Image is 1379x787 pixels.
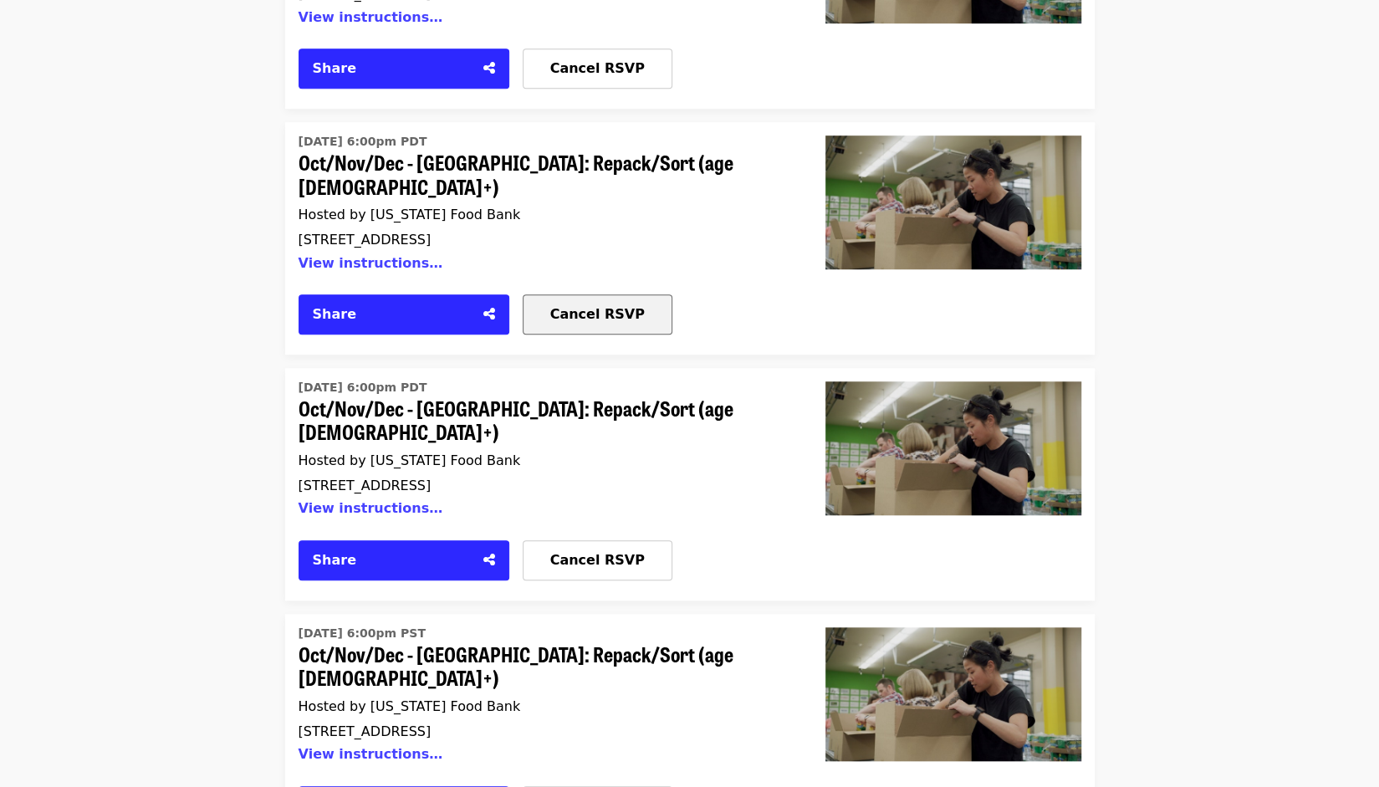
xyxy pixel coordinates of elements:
[299,642,785,691] span: Oct/Nov/Dec - [GEOGRAPHIC_DATA]: Repack/Sort (age [DEMOGRAPHIC_DATA]+)
[299,129,785,281] a: Oct/Nov/Dec - Portland: Repack/Sort (age 8+)
[523,540,672,580] button: Cancel RSVP
[299,49,509,89] button: Share
[299,746,443,762] button: View instructions…
[483,552,495,568] i: share-alt icon
[299,207,521,222] span: Hosted by [US_STATE] Food Bank
[825,135,1081,269] img: Oct/Nov/Dec - Portland: Repack/Sort (age 8+)
[313,304,473,325] div: Share
[483,60,495,76] i: share-alt icon
[550,60,645,76] span: Cancel RSVP
[299,294,509,335] button: Share
[825,381,1081,515] img: Oct/Nov/Dec - Portland: Repack/Sort (age 8+)
[299,232,785,248] div: [STREET_ADDRESS]
[299,698,521,714] span: Hosted by [US_STATE] Food Bank
[299,723,785,739] div: [STREET_ADDRESS]
[299,540,509,580] button: Share
[313,550,473,570] div: Share
[299,375,785,527] a: Oct/Nov/Dec - Portland: Repack/Sort (age 8+)
[523,49,672,89] button: Cancel RSVP
[313,59,473,79] div: Share
[299,133,427,151] time: [DATE] 6:00pm PDT
[299,9,443,25] button: View instructions…
[299,452,521,468] span: Hosted by [US_STATE] Food Bank
[550,552,645,568] span: Cancel RSVP
[299,151,785,199] span: Oct/Nov/Dec - [GEOGRAPHIC_DATA]: Repack/Sort (age [DEMOGRAPHIC_DATA]+)
[299,396,785,445] span: Oct/Nov/Dec - [GEOGRAPHIC_DATA]: Repack/Sort (age [DEMOGRAPHIC_DATA]+)
[299,255,443,271] button: View instructions…
[523,294,672,335] button: Cancel RSVP
[299,621,785,773] a: Oct/Nov/Dec - Portland: Repack/Sort (age 8+)
[812,122,1095,355] a: Oct/Nov/Dec - Portland: Repack/Sort (age 8+)
[825,627,1081,761] img: Oct/Nov/Dec - Portland: Repack/Sort (age 8+)
[812,368,1095,600] a: Oct/Nov/Dec - Portland: Repack/Sort (age 8+)
[483,306,495,322] i: share-alt icon
[299,625,426,642] time: [DATE] 6:00pm PST
[550,306,645,322] span: Cancel RSVP
[299,379,427,396] time: [DATE] 6:00pm PDT
[299,500,443,516] button: View instructions…
[299,478,785,493] div: [STREET_ADDRESS]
